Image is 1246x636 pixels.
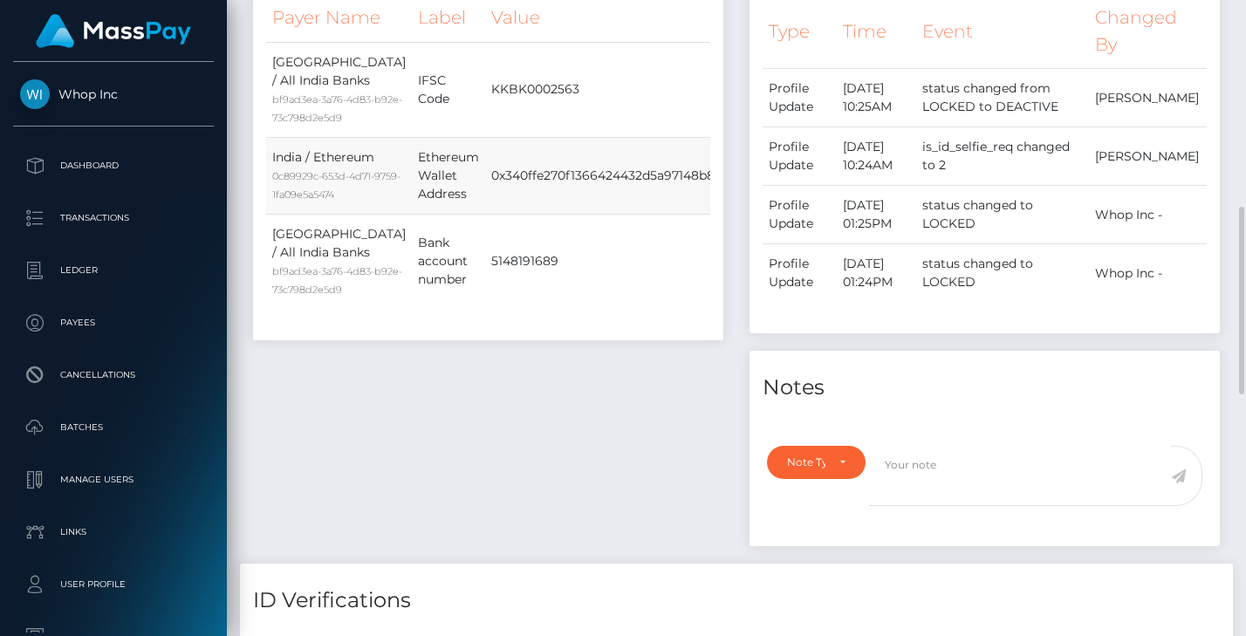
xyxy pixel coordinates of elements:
[1089,244,1207,303] td: Whop Inc -
[20,310,207,336] p: Payees
[13,144,214,188] a: Dashboard
[13,458,214,502] a: Manage Users
[763,373,1207,403] h4: Notes
[916,127,1089,186] td: is_id_selfie_req changed to 2
[485,214,786,309] td: 5148191689
[916,69,1089,127] td: status changed from LOCKED to DEACTIVE
[837,69,916,127] td: [DATE] 10:25AM
[763,127,837,186] td: Profile Update
[837,186,916,244] td: [DATE] 01:25PM
[13,86,214,102] span: Whop Inc
[13,249,214,292] a: Ledger
[13,196,214,240] a: Transactions
[20,362,207,388] p: Cancellations
[13,353,214,397] a: Cancellations
[13,563,214,606] a: User Profile
[20,205,207,231] p: Transactions
[412,214,485,309] td: Bank account number
[272,170,400,201] small: 0c89929c-653d-4d71-9759-1fa09e5a5474
[20,79,50,109] img: Whop Inc
[272,265,402,296] small: bf9ad3ea-3a76-4d83-b92e-73c798d2e5d9
[272,93,402,124] small: bf9ad3ea-3a76-4d83-b92e-73c798d2e5d9
[916,244,1089,303] td: status changed to LOCKED
[1089,186,1207,244] td: Whop Inc -
[763,244,837,303] td: Profile Update
[20,571,207,598] p: User Profile
[763,186,837,244] td: Profile Update
[13,301,214,345] a: Payees
[13,510,214,554] a: Links
[412,42,485,137] td: IFSC Code
[20,414,207,441] p: Batches
[20,153,207,179] p: Dashboard
[767,446,866,479] button: Note Type
[837,244,916,303] td: [DATE] 01:24PM
[763,69,837,127] td: Profile Update
[13,406,214,449] a: Batches
[266,137,412,214] td: India / Ethereum
[20,519,207,545] p: Links
[266,42,412,137] td: [GEOGRAPHIC_DATA] / All India Banks
[485,137,786,214] td: 0x340ffe270f1366424432d5a97148b8717ef073b7
[20,467,207,493] p: Manage Users
[412,137,485,214] td: Ethereum Wallet Address
[837,127,916,186] td: [DATE] 10:24AM
[485,42,786,137] td: KKBK0002563
[253,585,1220,616] h4: ID Verifications
[1089,69,1207,127] td: [PERSON_NAME]
[1089,127,1207,186] td: [PERSON_NAME]
[787,455,825,469] div: Note Type
[916,186,1089,244] td: status changed to LOCKED
[36,14,191,48] img: MassPay Logo
[20,257,207,284] p: Ledger
[266,214,412,309] td: [GEOGRAPHIC_DATA] / All India Banks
